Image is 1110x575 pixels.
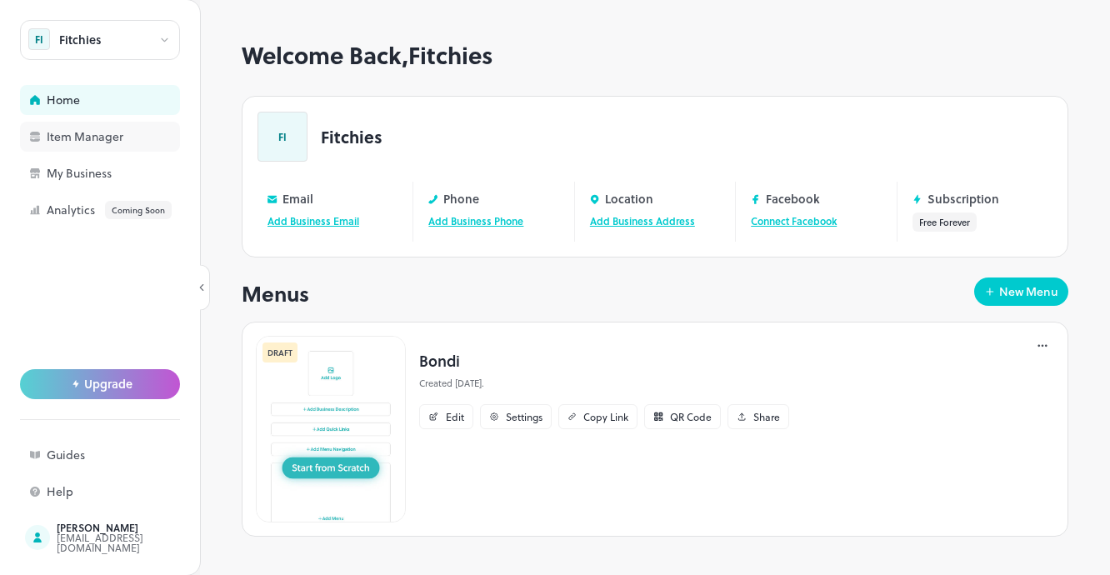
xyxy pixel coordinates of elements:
div: Fitchies [59,34,102,46]
p: Fitchies [321,128,382,145]
button: New Menu [974,277,1068,306]
p: Created [DATE]. [419,377,789,391]
p: Bondi [419,349,789,372]
a: Add Business Address [590,213,695,228]
button: Free Forever [912,212,977,232]
div: FI [257,112,307,162]
img: Thumbnail-Long-Card.jpg [256,336,406,522]
p: Location [605,192,653,205]
div: Share [753,412,780,422]
div: DRAFT [262,342,297,362]
h1: Welcome Back, Fitchies [242,42,1068,69]
div: [EMAIL_ADDRESS][DOMAIN_NAME] [57,532,213,552]
div: Help [47,486,213,497]
div: Item Manager [47,131,213,142]
div: Analytics [47,201,213,219]
div: Copy Link [583,412,628,422]
p: Facebook [766,192,820,205]
p: Subscription [927,192,999,205]
div: FI [28,28,50,50]
div: Home [47,94,213,106]
p: Menus [242,277,309,309]
div: QR Code [670,412,712,422]
a: Connect Facebook [751,213,837,228]
div: Edit [446,412,464,422]
a: Add Business Email [267,213,359,228]
div: Settings [506,412,542,422]
a: Add Business Phone [428,213,523,228]
div: Guides [47,449,213,461]
div: New Menu [999,286,1058,297]
p: Email [282,192,313,205]
div: Coming Soon [105,201,172,219]
p: Phone [443,192,479,205]
span: Upgrade [84,377,132,391]
div: [PERSON_NAME] [57,522,213,532]
div: My Business [47,167,213,179]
